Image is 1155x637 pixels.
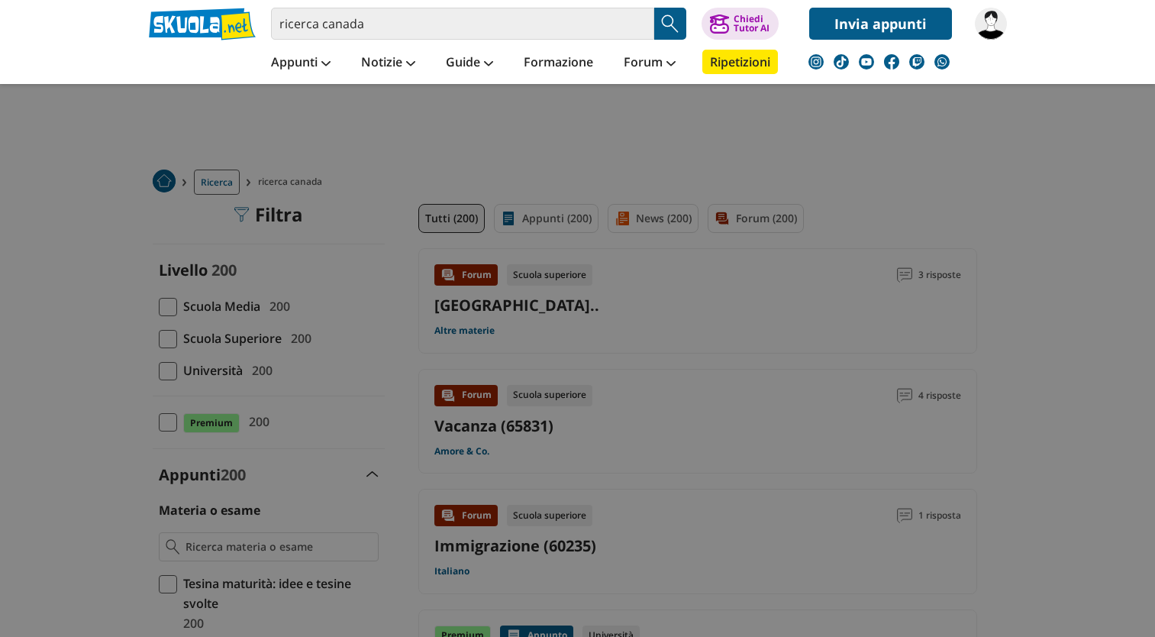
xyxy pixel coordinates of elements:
button: Search Button [654,8,686,40]
img: facebook [884,54,899,70]
input: Cerca appunti, riassunti o versioni [271,8,654,40]
img: tiktok [834,54,849,70]
a: Appunti [267,50,334,77]
img: valepila [975,8,1007,40]
a: Notizie [357,50,419,77]
a: Guide [442,50,497,77]
img: instagram [808,54,824,70]
img: twitch [909,54,924,70]
a: Formazione [520,50,597,77]
a: Ripetizioni [702,50,778,74]
img: Cerca appunti, riassunti o versioni [659,12,682,35]
div: Chiedi Tutor AI [734,15,769,33]
img: WhatsApp [934,54,950,70]
button: ChiediTutor AI [702,8,779,40]
a: Forum [620,50,679,77]
a: Invia appunti [809,8,952,40]
img: youtube [859,54,874,70]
